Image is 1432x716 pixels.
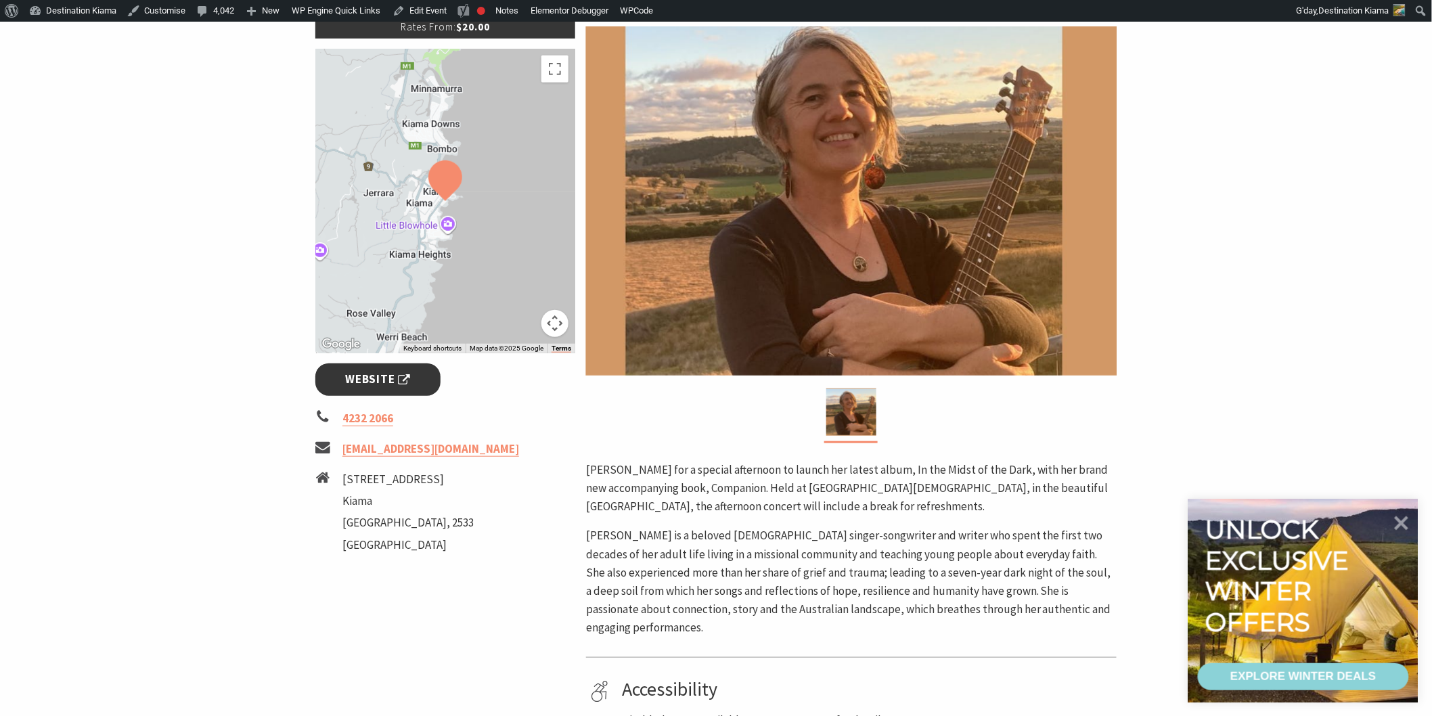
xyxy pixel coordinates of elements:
[315,16,575,39] p: $20.00
[1319,5,1389,16] span: Destination Kiama
[342,514,474,532] li: [GEOGRAPHIC_DATA], 2533
[552,344,571,353] a: Terms
[826,388,876,436] img: Nerida Cuddy
[1198,663,1409,690] a: EXPLORE WINTER DEALS
[541,55,568,83] button: Toggle fullscreen view
[1230,663,1376,690] div: EXPLORE WINTER DEALS
[477,7,485,15] div: Focus keyphrase not set
[342,441,519,457] a: [EMAIL_ADDRESS][DOMAIN_NAME]
[342,411,393,426] a: 4232 2066
[401,20,456,33] span: Rates From:
[586,527,1117,637] p: [PERSON_NAME] is a beloved [DEMOGRAPHIC_DATA] singer-songwriter and writer who spent the first tw...
[586,461,1117,516] p: [PERSON_NAME] for a special afternoon to launch her latest album, In the Midst of the Dark, with ...
[403,344,462,353] button: Keyboard shortcuts
[342,470,474,489] li: [STREET_ADDRESS]
[622,678,1112,701] h4: Accessibility
[319,336,363,353] img: Google
[541,310,568,337] button: Map camera controls
[586,26,1117,376] img: Nerida Cuddy
[470,344,543,352] span: Map data ©2025 Google
[1205,514,1355,637] div: Unlock exclusive winter offers
[342,492,474,510] li: Kiama
[319,336,363,353] a: Open this area in Google Maps (opens a new window)
[342,536,474,554] li: [GEOGRAPHIC_DATA]
[315,363,441,395] a: Website
[346,370,411,388] span: Website
[1393,4,1406,16] img: Untitled-design-1-150x150.jpg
